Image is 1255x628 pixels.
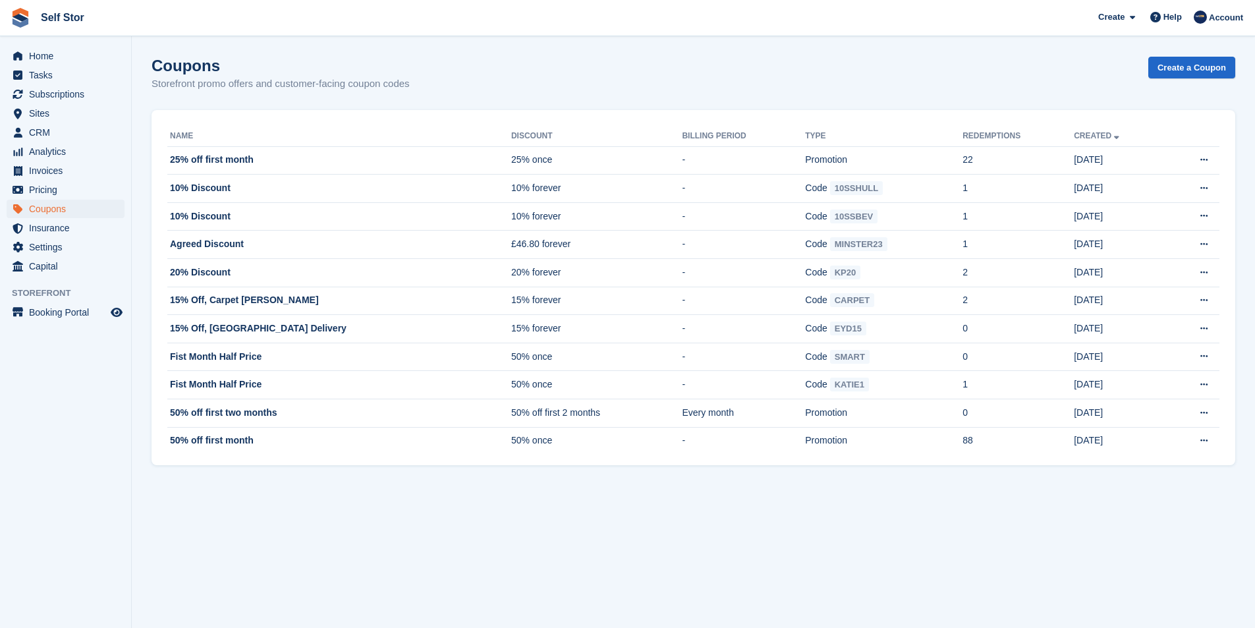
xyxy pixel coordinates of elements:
[511,231,682,259] td: £46.80 forever
[167,287,511,315] td: 15% Off, Carpet [PERSON_NAME]
[682,427,805,455] td: -
[830,266,861,279] span: KP20
[7,303,125,322] a: menu
[962,343,1074,371] td: 0
[7,161,125,180] a: menu
[167,175,511,203] td: 10% Discount
[167,202,511,231] td: 10% Discount
[830,378,869,391] span: KATIE1
[1074,399,1166,428] td: [DATE]
[1074,202,1166,231] td: [DATE]
[962,399,1074,428] td: 0
[962,427,1074,455] td: 88
[1074,343,1166,371] td: [DATE]
[29,200,108,218] span: Coupons
[1074,315,1166,343] td: [DATE]
[511,371,682,399] td: 50% once
[511,146,682,175] td: 25% once
[682,259,805,287] td: -
[830,181,883,195] span: 10SSHULL
[1074,259,1166,287] td: [DATE]
[682,202,805,231] td: -
[1163,11,1182,24] span: Help
[805,287,962,315] td: Code
[962,126,1074,147] th: Redemptions
[962,259,1074,287] td: 2
[1074,427,1166,455] td: [DATE]
[167,146,511,175] td: 25% off first month
[29,303,108,322] span: Booking Portal
[805,146,962,175] td: Promotion
[36,7,90,28] a: Self Stor
[805,175,962,203] td: Code
[167,259,511,287] td: 20% Discount
[7,219,125,237] a: menu
[511,259,682,287] td: 20% forever
[805,399,962,428] td: Promotion
[1074,231,1166,259] td: [DATE]
[1074,175,1166,203] td: [DATE]
[109,304,125,320] a: Preview store
[962,231,1074,259] td: 1
[1194,11,1207,24] img: Chris Rice
[830,293,874,307] span: CARPET
[805,202,962,231] td: Code
[1074,371,1166,399] td: [DATE]
[682,371,805,399] td: -
[1098,11,1125,24] span: Create
[7,66,125,84] a: menu
[29,257,108,275] span: Capital
[511,315,682,343] td: 15% forever
[1209,11,1243,24] span: Account
[511,399,682,428] td: 50% off first 2 months
[830,322,866,335] span: EYD15
[682,231,805,259] td: -
[29,181,108,199] span: Pricing
[7,123,125,142] a: menu
[152,76,410,92] p: Storefront promo offers and customer-facing coupon codes
[29,219,108,237] span: Insurance
[1074,287,1166,315] td: [DATE]
[962,146,1074,175] td: 22
[29,123,108,142] span: CRM
[511,287,682,315] td: 15% forever
[511,427,682,455] td: 50% once
[962,175,1074,203] td: 1
[7,238,125,256] a: menu
[511,202,682,231] td: 10% forever
[152,57,410,74] h1: Coupons
[962,287,1074,315] td: 2
[29,104,108,123] span: Sites
[682,175,805,203] td: -
[11,8,30,28] img: stora-icon-8386f47178a22dfd0bd8f6a31ec36ba5ce8667c1dd55bd0f319d3a0aa187defe.svg
[962,371,1074,399] td: 1
[167,371,511,399] td: Fist Month Half Price
[167,399,511,428] td: 50% off first two months
[682,126,805,147] th: Billing Period
[682,343,805,371] td: -
[29,47,108,65] span: Home
[511,343,682,371] td: 50% once
[29,238,108,256] span: Settings
[167,315,511,343] td: 15% Off, [GEOGRAPHIC_DATA] Delivery
[682,287,805,315] td: -
[962,315,1074,343] td: 0
[830,237,887,251] span: MINSTER23
[805,126,962,147] th: Type
[805,427,962,455] td: Promotion
[7,181,125,199] a: menu
[511,126,682,147] th: Discount
[805,259,962,287] td: Code
[1148,57,1235,78] a: Create a Coupon
[29,66,108,84] span: Tasks
[1074,131,1122,140] a: Created
[830,350,870,364] span: SMART
[805,343,962,371] td: Code
[682,146,805,175] td: -
[167,126,511,147] th: Name
[7,104,125,123] a: menu
[805,371,962,399] td: Code
[1074,146,1166,175] td: [DATE]
[830,210,878,223] span: 10SSBEV
[12,287,131,300] span: Storefront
